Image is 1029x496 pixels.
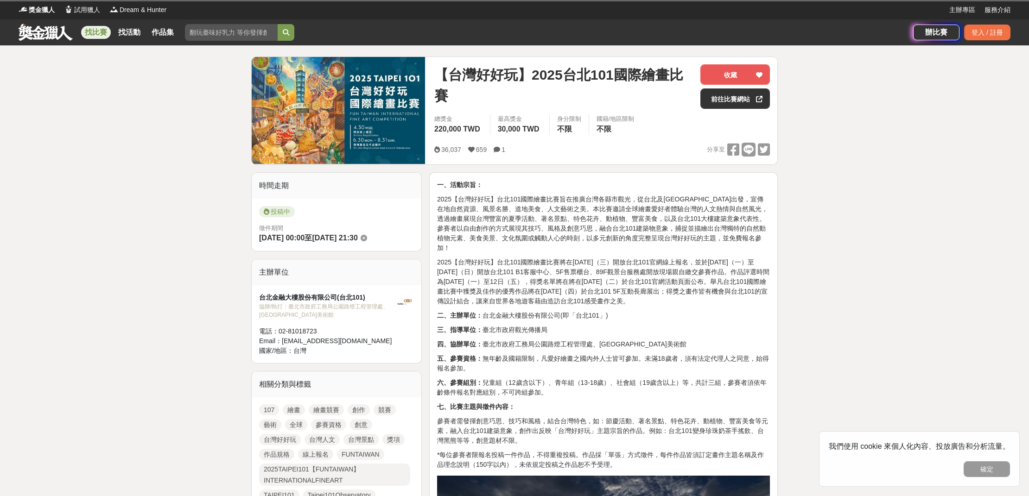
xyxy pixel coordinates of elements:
[437,379,483,386] strong: 六、參賽組別：
[437,195,770,253] p: 2025【台灣好好玩】台北101國際繪畫比賽旨在推廣台灣各縣市觀光，從台北及[GEOGRAPHIC_DATA]出發，宣傳在地自然資源、風景名勝、道地美食、人文藝術之美。本比賽邀請全球繪畫愛好者體...
[293,347,306,354] span: 台灣
[437,326,483,333] strong: 三、指導單位：
[259,206,295,217] span: 投稿中
[437,312,483,319] strong: 二、主辦單位：
[120,5,166,15] span: Dream & Hunter
[502,146,505,153] span: 1
[964,25,1010,40] div: 登入 / 註冊
[441,146,461,153] span: 36,037
[252,259,421,285] div: 主辦單位
[259,419,281,430] a: 藝術
[64,5,73,14] img: Logo
[298,449,333,460] a: 線上報名
[498,114,542,124] span: 最高獎金
[259,326,395,336] div: 電話： 02-81018723
[148,26,178,39] a: 作品集
[19,5,55,15] a: Logo獎金獵人
[252,173,421,199] div: 時間走期
[437,340,483,348] strong: 四、協辦單位：
[114,26,144,39] a: 找活動
[109,5,119,14] img: Logo
[185,24,278,41] input: 翻玩臺味好乳力 等你發揮創意！
[437,257,770,306] p: 2025【台灣好好玩】台北101國際繪畫比賽將在[DATE]（三）開放台北101官網線上報名，並於[DATE]（一）至[DATE]（日）開放台北101 B1客服中心、5F售票櫃台、89F觀景台服...
[437,416,770,446] p: 參賽者需發揮創意巧思、技巧和風格，結合台灣特色，如：節慶活動、著名景點、特色花卉、動植物、豐富美食等元素，融入台北101建築意象，創作出反映「台灣好好玩」主題宗旨的作品。例如：台北101變身珍珠...
[305,234,312,242] span: 至
[913,25,959,40] a: 辦比賽
[252,371,421,397] div: 相關分類與標籤
[343,434,379,445] a: 台灣景點
[259,225,283,232] span: 徵件期間
[337,449,384,460] a: FUNTAIWAN
[311,419,346,430] a: 參賽資格
[437,450,770,470] p: *每位參賽者限報名投稿一件作品，不得重複投稿。作品採「單張」方式徵件，每件作品皆須訂定畫作主題名稱及作品理念說明（150字以內），未依規定投稿之作品恕不予受理。
[964,461,1010,477] button: 確定
[350,419,372,430] a: 創意
[309,404,344,415] a: 繪畫競賽
[949,5,975,15] a: 主辦專區
[437,354,770,373] p: 無年齡及國籍限制，凡愛好繪畫之國內外人士皆可參加。未滿18歲者，須有法定代理人之同意，始得報名參加。
[374,404,396,415] a: 競賽
[29,5,55,15] span: 獎金獵人
[259,404,279,415] a: 107
[437,325,770,335] p: 臺北市政府觀光傳播局
[19,5,28,14] img: Logo
[74,5,100,15] span: 試用獵人
[700,64,770,85] button: 收藏
[498,125,540,133] span: 30,000 TWD
[437,339,770,349] p: 臺北市政府工務局公園路燈工程管理處、[GEOGRAPHIC_DATA]美術館
[985,5,1010,15] a: 服務介紹
[259,347,293,354] span: 國家/地區：
[64,5,100,15] a: Logo試用獵人
[557,125,572,133] span: 不限
[437,355,483,362] strong: 五、參賽資格：
[476,146,487,153] span: 659
[283,404,305,415] a: 繪畫
[259,302,395,319] div: 協辦/執行： 臺北市政府工務局公園路燈工程管理處、[GEOGRAPHIC_DATA]美術館
[437,181,483,188] strong: 一、活動宗旨：
[81,26,111,39] a: 找比賽
[312,234,357,242] span: [DATE] 21:30
[557,114,581,124] div: 身分限制
[829,442,1010,450] span: 我們使用 cookie 來個人化內容、投放廣告和分析流量。
[434,64,693,106] span: 【台灣好好玩】2025台北101國際繪畫比賽
[259,336,395,346] div: Email： [EMAIL_ADDRESS][DOMAIN_NAME]
[109,5,166,15] a: LogoDream & Hunter
[259,293,395,302] div: 台北金融大樓股份有限公司(台北101)
[437,378,770,397] p: 兒童組（12歲含以下）、青年組（13-18歲）、社會組（19歲含以上）等，共計三組，參賽者須依年齡條件報名對應組別，不可跨組參加。
[434,114,483,124] span: 總獎金
[382,434,405,445] a: 獎項
[437,311,770,320] p: 台北金融大樓股份有限公司(即「台北101」)
[348,404,370,415] a: 創作
[434,125,480,133] span: 220,000 TWD
[252,57,425,164] img: Cover Image
[707,143,725,157] span: 分享至
[259,234,305,242] span: [DATE] 00:00
[305,434,340,445] a: 台灣人文
[259,434,301,445] a: 台灣好好玩
[259,449,294,460] a: 作品規格
[700,88,770,109] a: 前往比賽網站
[597,114,635,124] div: 國籍/地區限制
[285,419,307,430] a: 全球
[259,464,410,486] a: 2025TAIPEI101【FUNTAIWAN】INTERNATIONALFINEART
[437,403,515,410] strong: 七、比賽主題與徵件內容：
[597,125,611,133] span: 不限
